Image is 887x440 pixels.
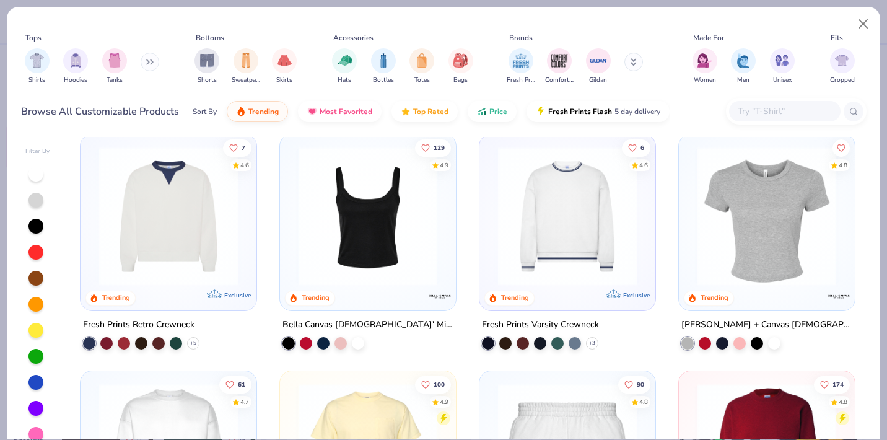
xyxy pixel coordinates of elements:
img: Skirts Image [277,53,292,68]
button: Close [852,12,875,36]
span: + 5 [190,339,196,346]
button: filter button [194,48,219,85]
button: Top Rated [391,101,458,122]
div: 4.8 [839,398,847,407]
div: 4.7 [241,398,250,407]
span: Tanks [107,76,123,85]
div: 4.9 [440,161,448,170]
img: aa15adeb-cc10-480b-b531-6e6e449d5067 [691,146,842,285]
img: Hoodies Image [69,53,82,68]
span: Totes [414,76,430,85]
div: filter for Hoodies [63,48,88,85]
button: filter button [332,48,357,85]
span: 5 day delivery [614,105,660,119]
span: Men [737,76,749,85]
button: Like [220,376,252,394]
span: 174 [832,382,844,388]
button: Like [832,139,850,156]
button: filter button [545,48,574,85]
span: Skirts [276,76,292,85]
div: Bottoms [196,32,224,43]
button: filter button [102,48,127,85]
img: Totes Image [415,53,429,68]
div: Sort By [193,106,217,117]
span: 90 [637,382,644,388]
button: filter button [25,48,50,85]
img: Comfort Colors Image [550,51,569,70]
button: filter button [770,48,795,85]
button: filter button [409,48,434,85]
span: Gildan [589,76,607,85]
div: filter for Skirts [272,48,297,85]
span: Bags [453,76,468,85]
span: Most Favorited [320,107,372,117]
img: Shorts Image [200,53,214,68]
button: filter button [371,48,396,85]
div: Made For [693,32,724,43]
span: Price [489,107,507,117]
div: Brands [509,32,533,43]
div: filter for Shirts [25,48,50,85]
div: 4.8 [639,398,648,407]
div: filter for Bottles [371,48,396,85]
span: Sweatpants [232,76,260,85]
img: Tanks Image [108,53,121,68]
img: Cropped Image [835,53,849,68]
span: Exclusive [623,291,650,299]
button: filter button [232,48,260,85]
button: filter button [63,48,88,85]
button: Like [814,376,850,394]
img: most_fav.gif [307,107,317,117]
img: trending.gif [236,107,246,117]
div: 4.6 [241,161,250,170]
button: Like [618,376,650,394]
img: Unisex Image [775,53,789,68]
button: filter button [507,48,535,85]
button: filter button [731,48,756,85]
div: Filter By [25,147,50,156]
div: filter for Gildan [586,48,611,85]
div: [PERSON_NAME] + Canvas [DEMOGRAPHIC_DATA]' Micro Ribbed Baby Tee [681,317,852,332]
span: Fresh Prints Flash [548,107,612,117]
span: Top Rated [413,107,448,117]
button: Like [415,376,451,394]
div: 4.9 [440,398,448,407]
span: Fresh Prints [507,76,535,85]
div: filter for Totes [409,48,434,85]
div: Fits [831,32,843,43]
span: Hats [338,76,351,85]
img: Hats Image [338,53,352,68]
button: Like [622,139,650,156]
img: Bottles Image [377,53,390,68]
img: flash.gif [536,107,546,117]
button: filter button [272,48,297,85]
div: filter for Fresh Prints [507,48,535,85]
span: Shorts [198,76,217,85]
button: Fresh Prints Flash5 day delivery [527,101,670,122]
div: filter for Unisex [770,48,795,85]
img: Bella + Canvas logo [427,283,452,308]
div: Accessories [333,32,374,43]
span: 61 [238,382,246,388]
button: filter button [448,48,473,85]
div: Browse All Customizable Products [21,104,179,119]
img: Shirts Image [30,53,44,68]
div: Fresh Prints Varsity Crewneck [482,317,599,332]
button: filter button [586,48,611,85]
div: Fresh Prints Retro Crewneck [83,317,194,332]
span: + 3 [589,339,595,346]
div: filter for Women [693,48,717,85]
button: filter button [693,48,717,85]
img: Bags Image [453,53,467,68]
img: 3abb6cdb-110e-4e18-92a0-dbcd4e53f056 [93,146,244,285]
div: filter for Bags [448,48,473,85]
div: filter for Cropped [830,48,855,85]
span: Cropped [830,76,855,85]
button: Trending [227,101,288,122]
button: Like [415,139,451,156]
img: Sweatpants Image [239,53,253,68]
div: filter for Men [731,48,756,85]
img: Fresh Prints Image [512,51,530,70]
button: Price [468,101,517,122]
img: Gildan Image [589,51,608,70]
